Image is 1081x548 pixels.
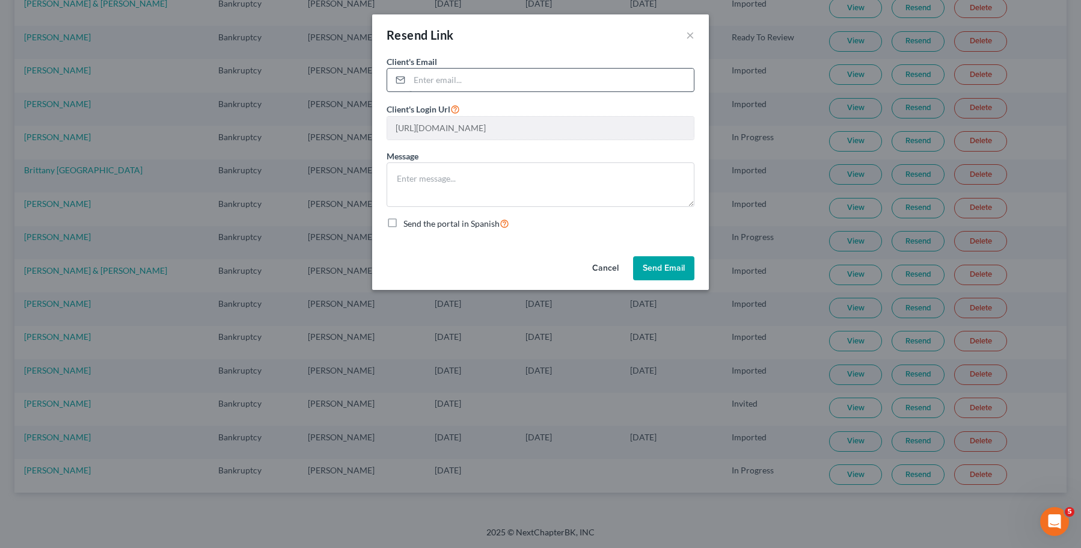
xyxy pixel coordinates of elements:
[583,256,628,280] button: Cancel
[403,218,500,229] span: Send the portal in Spanish
[387,117,694,140] input: --
[1065,507,1074,517] span: 5
[686,28,694,42] button: ×
[387,26,453,43] div: Resend Link
[387,102,460,116] label: Client's Login Url
[1040,507,1069,536] iframe: Intercom live chat
[409,69,694,91] input: Enter email...
[387,57,437,67] span: Client's Email
[387,150,418,162] label: Message
[633,256,694,280] button: Send Email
